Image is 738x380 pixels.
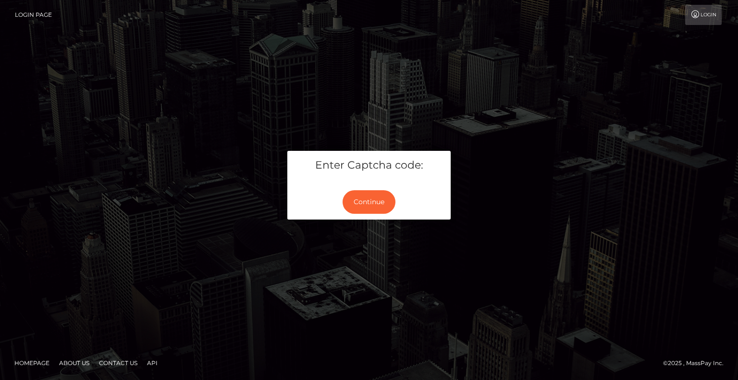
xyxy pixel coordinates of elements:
a: Contact Us [95,355,141,370]
button: Continue [343,190,395,214]
h5: Enter Captcha code: [295,158,443,173]
a: API [143,355,161,370]
div: © 2025 , MassPay Inc. [663,358,731,368]
a: Login Page [15,5,52,25]
a: Homepage [11,355,53,370]
a: Login [685,5,722,25]
a: About Us [55,355,93,370]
